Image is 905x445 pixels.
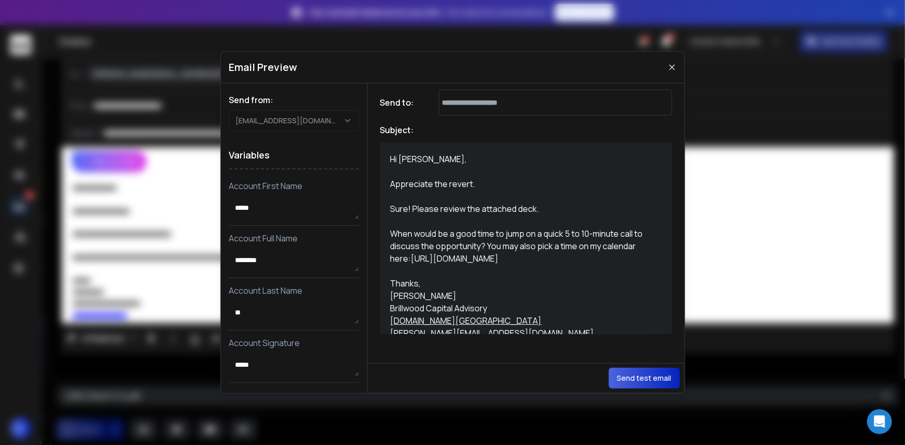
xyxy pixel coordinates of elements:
div: When would be a good time to jump on a quick 5 to 10-minute call to discuss the opportunity? You ... [391,227,650,265]
h1: Subject: [380,124,414,136]
div: Open Intercom Messenger [867,409,892,434]
div: Appreciate the revert. [391,178,650,203]
p: Account Last Name [229,284,359,297]
a: [DOMAIN_NAME][GEOGRAPHIC_DATA] [391,315,542,326]
h1: Email Preview [229,60,298,75]
a: [URL][DOMAIN_NAME] [411,253,499,264]
div: Thanks, [391,277,650,290]
button: Send test email [609,368,680,389]
div: Sure! Please review the attached deck. [391,203,650,215]
p: Account Signature [229,337,359,349]
h1: Send from: [229,94,359,106]
h1: Variables [229,141,359,169]
div: [PERSON_NAME] [391,290,650,302]
p: Account First Name [229,180,359,192]
h1: Send to: [380,96,422,109]
a: [PERSON_NAME][EMAIL_ADDRESS][DOMAIN_NAME] [391,327,594,339]
div: Brillwood Capital Advisory [391,302,650,314]
p: Account Full Name [229,232,359,245]
div: Hi [PERSON_NAME], [391,153,650,165]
